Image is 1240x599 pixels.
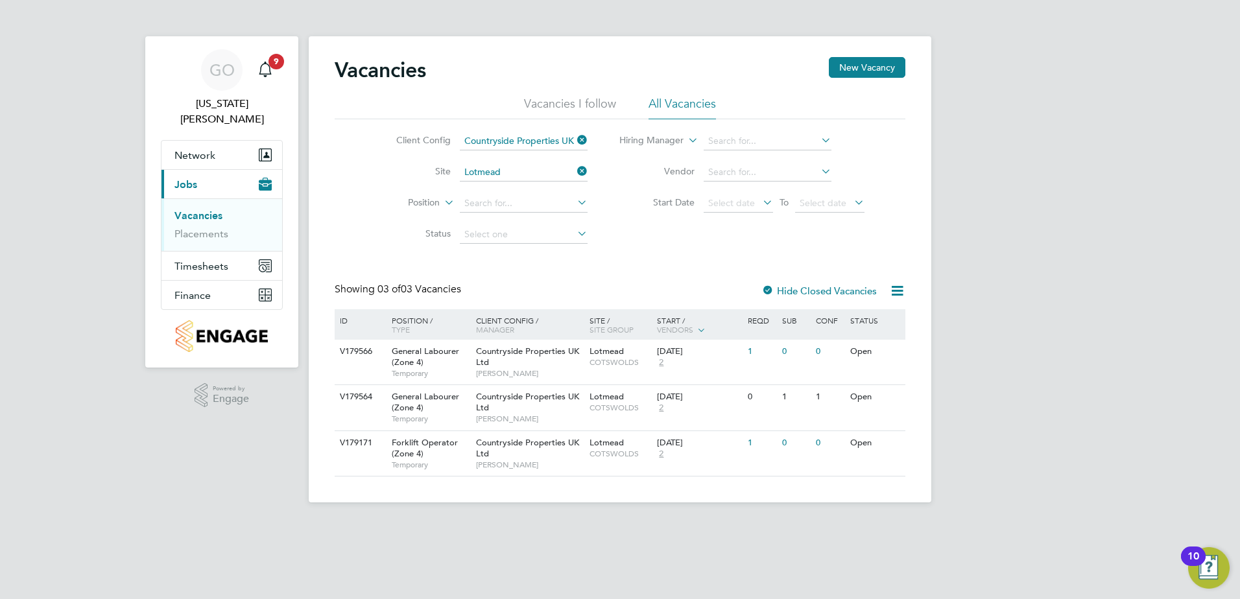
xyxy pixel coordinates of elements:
[392,460,470,470] span: Temporary
[377,283,461,296] span: 03 Vacancies
[649,96,716,119] li: All Vacancies
[476,414,583,424] span: [PERSON_NAME]
[161,320,283,352] a: Go to home page
[590,357,651,368] span: COTSWOLDS
[161,198,282,251] div: Jobs
[174,209,222,222] a: Vacancies
[745,431,778,455] div: 1
[745,340,778,364] div: 1
[382,309,473,340] div: Position /
[268,54,284,69] span: 9
[195,383,250,408] a: Powered byEngage
[209,62,235,78] span: GO
[174,178,197,191] span: Jobs
[376,228,451,239] label: Status
[847,385,903,409] div: Open
[745,309,778,331] div: Reqd
[476,346,579,368] span: Countryside Properties UK Ltd
[524,96,616,119] li: Vacancies I follow
[590,346,624,357] span: Lotmead
[779,340,813,364] div: 0
[779,309,813,331] div: Sub
[813,309,846,331] div: Conf
[392,346,459,368] span: General Labourer (Zone 4)
[392,368,470,379] span: Temporary
[377,283,401,296] span: 03 of
[708,197,755,209] span: Select date
[745,385,778,409] div: 0
[365,196,440,209] label: Position
[161,96,283,127] span: Georgia Ouldridge
[335,283,464,296] div: Showing
[460,163,588,182] input: Search for...
[813,431,846,455] div: 0
[460,194,588,213] input: Search for...
[476,368,583,379] span: [PERSON_NAME]
[145,36,298,368] nav: Main navigation
[1187,556,1199,573] div: 10
[337,340,382,364] div: V179566
[776,194,793,211] span: To
[657,449,665,460] span: 2
[376,134,451,146] label: Client Config
[337,385,382,409] div: V179564
[176,320,267,352] img: countryside-properties-logo-retina.png
[392,391,459,413] span: General Labourer (Zone 4)
[813,385,846,409] div: 1
[704,132,831,150] input: Search for...
[174,289,211,301] span: Finance
[335,57,426,83] h2: Vacancies
[161,141,282,169] button: Network
[174,228,228,240] a: Placements
[586,309,654,340] div: Site /
[392,414,470,424] span: Temporary
[657,324,693,335] span: Vendors
[476,460,583,470] span: [PERSON_NAME]
[213,383,249,394] span: Powered by
[847,431,903,455] div: Open
[161,252,282,280] button: Timesheets
[779,385,813,409] div: 1
[473,309,586,340] div: Client Config /
[161,49,283,127] a: GO[US_STATE][PERSON_NAME]
[657,403,665,414] span: 2
[813,340,846,364] div: 0
[779,431,813,455] div: 0
[657,346,741,357] div: [DATE]
[476,437,579,459] span: Countryside Properties UK Ltd
[847,340,903,364] div: Open
[1188,547,1230,589] button: Open Resource Center, 10 new notifications
[654,309,745,342] div: Start /
[829,57,905,78] button: New Vacancy
[590,449,651,459] span: COTSWOLDS
[392,324,410,335] span: Type
[213,393,249,405] span: Engage
[609,134,684,147] label: Hiring Manager
[161,170,282,198] button: Jobs
[476,391,579,413] span: Countryside Properties UK Ltd
[337,309,382,331] div: ID
[657,357,665,368] span: 2
[376,165,451,177] label: Site
[161,281,282,309] button: Finance
[590,391,624,402] span: Lotmead
[620,165,695,177] label: Vendor
[174,149,215,161] span: Network
[847,309,903,331] div: Status
[800,197,846,209] span: Select date
[174,260,228,272] span: Timesheets
[460,226,588,244] input: Select one
[460,132,588,150] input: Search for...
[704,163,831,182] input: Search for...
[590,324,634,335] span: Site Group
[392,437,458,459] span: Forklift Operator (Zone 4)
[476,324,514,335] span: Manager
[337,431,382,455] div: V179171
[761,285,877,297] label: Hide Closed Vacancies
[620,196,695,208] label: Start Date
[657,392,741,403] div: [DATE]
[590,403,651,413] span: COTSWOLDS
[657,438,741,449] div: [DATE]
[252,49,278,91] a: 9
[590,437,624,448] span: Lotmead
